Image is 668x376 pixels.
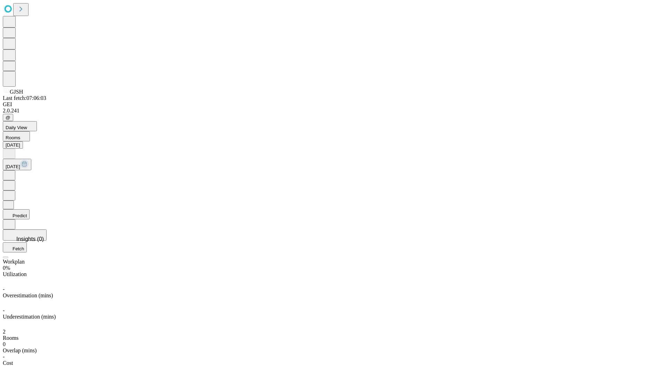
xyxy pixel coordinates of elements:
[3,314,56,320] span: Underestimation (mins)
[3,121,37,131] button: Daily View
[3,341,6,347] span: 0
[3,335,18,341] span: Rooms
[3,108,665,114] div: 2.0.241
[3,114,13,121] button: @
[3,265,10,271] span: 0%
[3,360,13,366] span: Cost
[3,159,31,170] button: [DATE]
[3,242,27,252] button: Fetch
[3,354,5,360] span: -
[3,286,5,292] span: -
[3,209,30,219] button: Predict
[3,95,46,101] span: Last fetch: 07:06:03
[3,131,30,141] button: Rooms
[3,329,6,335] span: 2
[6,125,27,130] span: Daily View
[3,347,37,353] span: Overlap (mins)
[6,135,20,140] span: Rooms
[3,271,26,277] span: Utilization
[16,236,44,242] span: Insights (0)
[3,307,5,313] span: -
[3,259,25,265] span: Workplan
[3,229,47,241] button: Insights (0)
[6,115,10,120] span: @
[3,101,665,108] div: GEI
[10,89,23,95] span: GJSH
[3,141,23,149] button: [DATE]
[3,292,53,298] span: Overestimation (mins)
[6,164,20,169] span: [DATE]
